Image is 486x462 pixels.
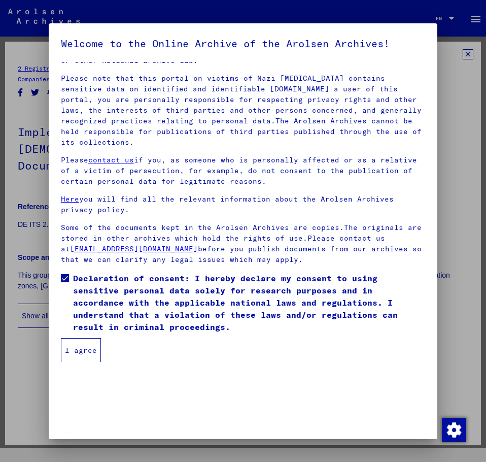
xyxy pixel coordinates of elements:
[70,244,198,253] a: [EMAIL_ADDRESS][DOMAIN_NAME]
[61,194,79,204] a: Here
[442,418,466,442] img: Change consent
[61,194,425,215] p: you will find all the relevant information about the Arolsen Archives privacy policy.
[61,155,425,187] p: Please if you, as someone who is personally affected or as a relative of a victim of persecution,...
[61,36,425,52] h5: Welcome to the Online Archive of the Arolsen Archives!
[61,73,425,148] p: Please note that this portal on victims of Nazi [MEDICAL_DATA] contains sensitive data on identif...
[61,338,101,362] button: I agree
[73,272,425,333] span: Declaration of consent: I hereby declare my consent to using sensitive personal data solely for r...
[61,222,425,265] p: Some of the documents kept in the Arolsen Archives are copies.The originals are stored in other a...
[88,155,134,164] a: contact us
